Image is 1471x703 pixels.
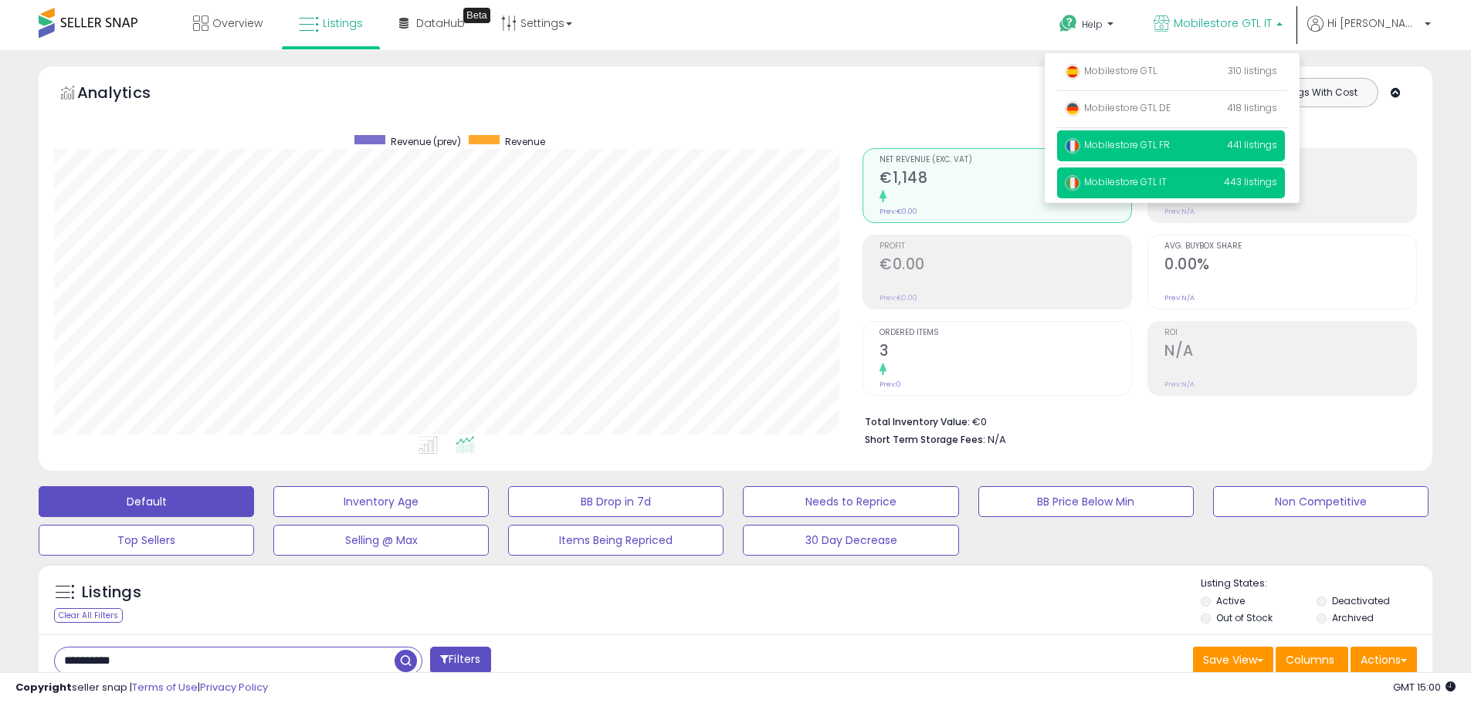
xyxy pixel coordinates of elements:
span: Columns [1286,652,1334,668]
span: ROI [1164,329,1416,337]
p: Listing States: [1201,576,1432,591]
button: Items Being Repriced [508,525,724,556]
button: Columns [1276,647,1348,673]
span: 418 listings [1227,101,1277,114]
span: Net Revenue (Exc. VAT) [880,156,1131,164]
button: BB Drop in 7d [508,486,724,517]
small: Prev: N/A [1164,293,1195,302]
h2: 3 [880,342,1131,363]
button: BB Price Below Min [978,486,1194,517]
span: Revenue [505,135,545,148]
span: Mobilestore GTL [1065,64,1157,77]
i: Get Help [1059,14,1078,33]
button: Filters [430,647,490,674]
h2: €1,148 [880,169,1131,190]
h2: €0.00 [880,255,1131,276]
span: 443 listings [1224,175,1277,188]
button: 30 Day Decrease [743,525,958,556]
span: N/A [988,432,1006,447]
img: spain.png [1065,64,1080,79]
b: Short Term Storage Fees: [865,433,985,446]
small: Prev: €0.00 [880,207,917,216]
button: Actions [1351,647,1417,673]
span: Ordered Items [880,329,1131,337]
label: Archived [1332,611,1374,624]
div: Tooltip anchor [463,8,490,23]
img: germany.png [1065,101,1080,117]
span: Overview [212,15,263,31]
span: Mobilestore GTL FR [1065,138,1170,151]
div: Clear All Filters [54,608,123,623]
h2: N/A [1164,342,1416,363]
button: Top Sellers [39,525,254,556]
img: france.png [1065,138,1080,154]
span: Mobilestore GTL IT [1065,175,1167,188]
a: Terms of Use [132,680,198,695]
small: Prev: N/A [1164,207,1195,216]
span: Avg. Buybox Share [1164,242,1416,251]
span: Listings [323,15,363,31]
b: Total Inventory Value: [865,415,970,428]
strong: Copyright [15,680,72,695]
button: Inventory Age [273,486,489,517]
button: Listings With Cost [1258,83,1373,103]
span: Mobilestore GTL IT [1174,15,1272,31]
button: Default [39,486,254,517]
h5: Listings [82,582,141,603]
small: Prev: 0 [880,380,901,389]
span: Help [1082,18,1103,31]
a: Privacy Policy [200,680,268,695]
button: Non Competitive [1213,486,1429,517]
a: Hi [PERSON_NAME] [1307,15,1431,50]
a: Help [1047,2,1129,50]
h2: 0.00% [1164,255,1416,276]
li: €0 [865,411,1405,430]
button: Save View [1193,647,1273,673]
span: 2025-10-8 15:00 GMT [1393,680,1456,695]
label: Deactivated [1332,594,1390,607]
span: 441 listings [1227,138,1277,151]
h5: Analytics [77,82,181,107]
span: 310 listings [1228,64,1277,77]
div: seller snap | | [15,681,268,695]
button: Needs to Reprice [743,486,958,517]
span: Profit [880,242,1131,251]
span: Mobilestore GTL DE [1065,101,1171,114]
span: Hi [PERSON_NAME] [1327,15,1420,31]
button: Selling @ Max [273,525,489,556]
img: italy.png [1065,175,1080,191]
span: Revenue (prev) [391,135,461,148]
label: Active [1216,594,1245,607]
span: DataHub [416,15,465,31]
small: Prev: €0.00 [880,293,917,302]
small: Prev: N/A [1164,380,1195,389]
label: Out of Stock [1216,611,1273,624]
